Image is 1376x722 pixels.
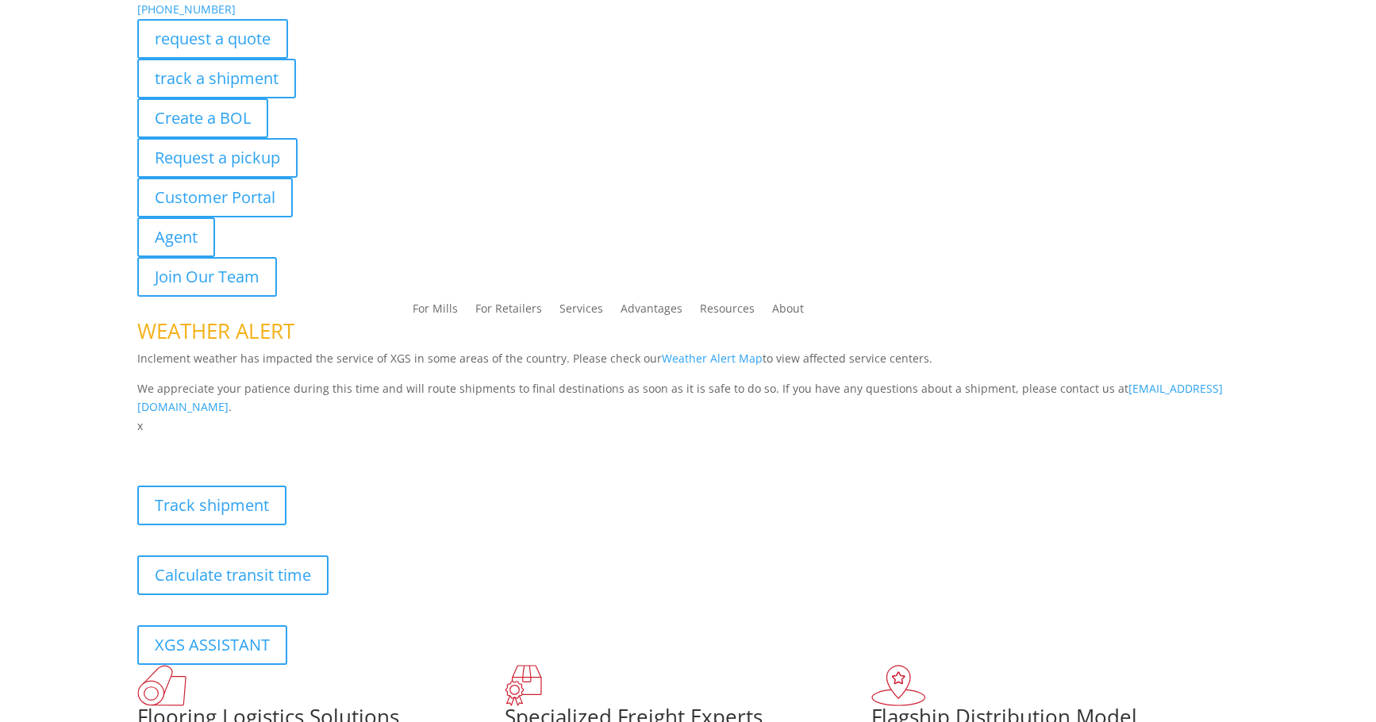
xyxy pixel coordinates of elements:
a: Create a BOL [137,98,268,138]
a: For Mills [413,303,458,321]
span: WEATHER ALERT [137,317,294,345]
a: Services [559,303,603,321]
a: XGS ASSISTANT [137,625,287,665]
img: xgs-icon-total-supply-chain-intelligence-red [137,665,186,706]
a: Customer Portal [137,178,293,217]
a: For Retailers [475,303,542,321]
p: x [137,417,1238,436]
a: Resources [700,303,755,321]
a: Weather Alert Map [662,351,763,366]
img: xgs-icon-focused-on-flooring-red [505,665,542,706]
a: Request a pickup [137,138,298,178]
a: track a shipment [137,59,296,98]
a: Advantages [621,303,682,321]
b: Visibility, transparency, and control for your entire supply chain. [137,438,491,453]
p: We appreciate your patience during this time and will route shipments to final destinations as so... [137,379,1238,417]
img: xgs-icon-flagship-distribution-model-red [871,665,926,706]
a: Track shipment [137,486,286,525]
a: About [772,303,804,321]
a: Calculate transit time [137,555,329,595]
p: Inclement weather has impacted the service of XGS in some areas of the country. Please check our ... [137,349,1238,379]
a: Agent [137,217,215,257]
a: request a quote [137,19,288,59]
a: [PHONE_NUMBER] [137,2,236,17]
a: Join Our Team [137,257,277,297]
